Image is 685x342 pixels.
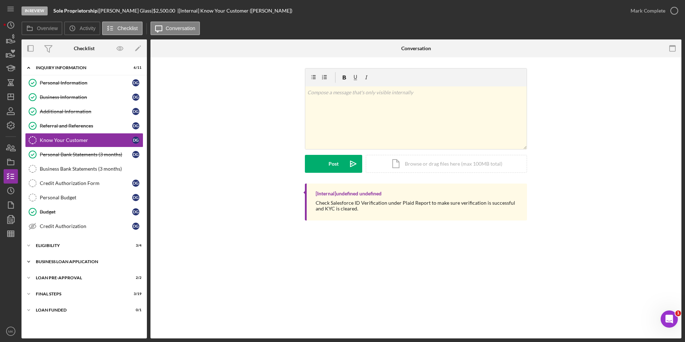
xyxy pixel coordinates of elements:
div: 6 / 11 [129,66,142,70]
div: Post [329,155,339,173]
a: Business InformationDG [25,90,143,104]
button: Conversation [150,22,200,35]
a: BudgetDG [25,205,143,219]
label: Conversation [166,25,196,31]
div: D G [132,94,139,101]
text: MK [8,329,14,333]
div: $2,500.00 [153,8,177,14]
div: [PERSON_NAME] Glass | [99,8,153,14]
span: 1 [675,310,681,316]
div: D G [132,122,139,129]
div: LOAN FUNDED [36,308,124,312]
div: D G [132,151,139,158]
a: Personal InformationDG [25,76,143,90]
div: 2 / 2 [129,276,142,280]
div: Credit Authorization [40,223,132,229]
div: Check Salesforce ID Verification under Plaid Report to make sure verification is successful and K... [316,200,520,212]
div: In Review [21,6,48,15]
div: D G [132,108,139,115]
a: Credit AuthorizationDG [25,219,143,233]
div: | [53,8,99,14]
label: Activity [80,25,95,31]
div: 3 / 19 [129,292,142,296]
div: Personal Information [40,80,132,86]
div: Additional Information [40,109,132,114]
a: Referral and ReferencesDG [25,119,143,133]
a: Personal BudgetDG [25,190,143,205]
div: Personal Budget [40,195,132,200]
div: 0 / 1 [129,308,142,312]
button: Overview [21,22,62,35]
div: [Internal] undefined undefined [316,191,382,196]
label: Overview [37,25,58,31]
div: Checklist [74,46,95,51]
div: Referral and References [40,123,132,129]
a: Know Your CustomerDG [25,133,143,147]
button: Checklist [102,22,143,35]
div: D G [132,137,139,144]
div: | [Internal] Know Your Customer ([PERSON_NAME]) [177,8,292,14]
div: D G [132,79,139,86]
div: D G [132,208,139,215]
a: Personal Bank Statements (3 months)DG [25,147,143,162]
div: D G [132,180,139,187]
label: Checklist [118,25,138,31]
div: ELIGIBILITY [36,243,124,248]
div: Business Information [40,94,132,100]
div: FINAL STEPS [36,292,124,296]
div: D G [132,223,139,230]
div: LOAN PRE-APPROVAL [36,276,124,280]
div: Know Your Customer [40,137,132,143]
b: Sole Proprietorship [53,8,97,14]
div: D G [132,194,139,201]
div: 3 / 4 [129,243,142,248]
button: Mark Complete [623,4,681,18]
a: Additional InformationDG [25,104,143,119]
div: BUSINESS LOAN APPLICATION [36,260,138,264]
button: MK [4,324,18,338]
button: Activity [64,22,100,35]
button: Post [305,155,362,173]
div: Credit Authorization Form [40,180,132,186]
div: Conversation [401,46,431,51]
a: Business Bank Statements (3 months) [25,162,143,176]
div: Personal Bank Statements (3 months) [40,152,132,157]
iframe: Intercom live chat [661,310,678,328]
div: Budget [40,209,132,215]
div: INQUIRY INFORMATION [36,66,124,70]
a: Credit Authorization FormDG [25,176,143,190]
div: Mark Complete [631,4,665,18]
div: Business Bank Statements (3 months) [40,166,143,172]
